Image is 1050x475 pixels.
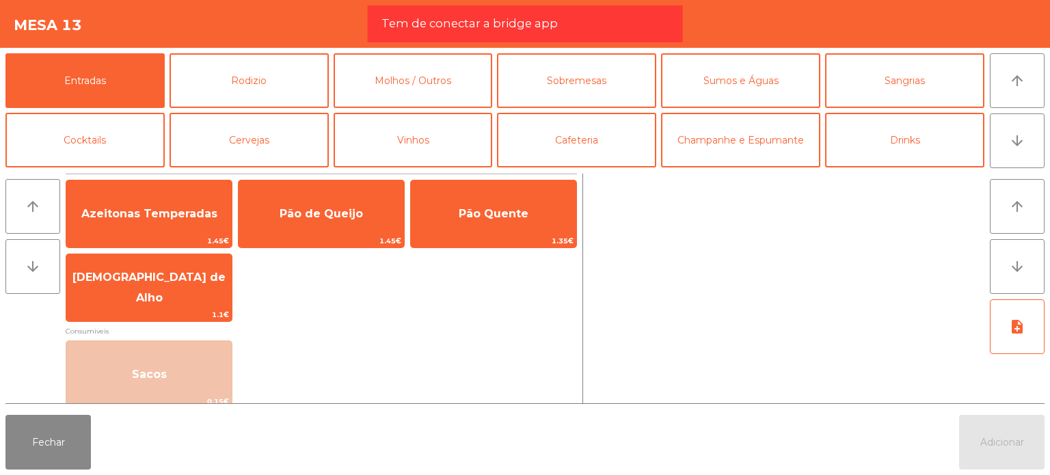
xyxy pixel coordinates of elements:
[825,53,984,108] button: Sangrias
[1009,258,1025,275] i: arrow_downward
[66,325,577,338] span: Consumiveis
[25,258,41,275] i: arrow_downward
[5,239,60,294] button: arrow_downward
[14,15,82,36] h4: Mesa 13
[5,415,91,470] button: Fechar
[1009,198,1025,215] i: arrow_upward
[661,113,820,167] button: Champanhe e Espumante
[497,53,656,108] button: Sobremesas
[5,179,60,234] button: arrow_upward
[72,271,226,304] span: [DEMOGRAPHIC_DATA] de Alho
[459,207,528,220] span: Pão Quente
[990,239,1045,294] button: arrow_downward
[239,234,404,247] span: 1.45€
[990,113,1045,168] button: arrow_downward
[66,234,232,247] span: 1.45€
[334,113,493,167] button: Vinhos
[1009,318,1025,335] i: note_add
[5,113,165,167] button: Cocktails
[170,53,329,108] button: Rodizio
[990,299,1045,354] button: note_add
[1009,133,1025,149] i: arrow_downward
[66,395,232,408] span: 0.15€
[661,53,820,108] button: Sumos e Águas
[381,15,558,32] span: Tem de conectar a bridge app
[990,53,1045,108] button: arrow_upward
[81,207,217,220] span: Azeitonas Temperadas
[497,113,656,167] button: Cafeteria
[66,308,232,321] span: 1.1€
[25,198,41,215] i: arrow_upward
[132,368,167,381] span: Sacos
[5,53,165,108] button: Entradas
[990,179,1045,234] button: arrow_upward
[825,113,984,167] button: Drinks
[170,113,329,167] button: Cervejas
[334,53,493,108] button: Molhos / Outros
[411,234,576,247] span: 1.35€
[1009,72,1025,89] i: arrow_upward
[280,207,363,220] span: Pão de Queijo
